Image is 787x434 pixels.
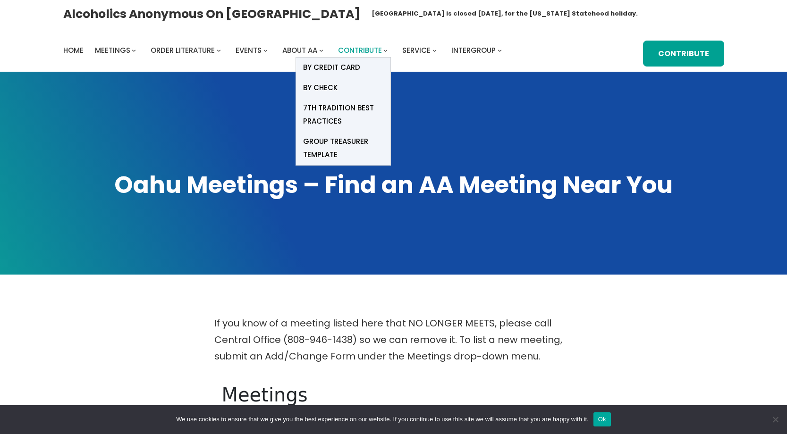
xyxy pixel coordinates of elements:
span: Contribute [338,45,382,55]
a: Contribute [338,44,382,57]
span: No [770,415,780,424]
span: 7th Tradition Best Practices [303,101,383,128]
button: About AA submenu [319,48,323,52]
nav: Intergroup [63,44,505,57]
h1: Meetings [222,384,566,406]
button: Events submenu [263,48,268,52]
p: If you know of a meeting listed here that NO LONGER MEETS, please call Central Office (808-946-14... [214,315,573,365]
a: Intergroup [451,44,496,57]
span: BY CHECK [303,81,338,94]
span: Home [63,45,84,55]
a: Events [236,44,262,57]
span: Events [236,45,262,55]
a: BY CHECK [296,78,390,98]
a: About AA [282,44,317,57]
a: Alcoholics Anonymous on [GEOGRAPHIC_DATA] [63,3,360,25]
a: Group Treasurer Template [296,132,390,165]
span: We use cookies to ensure that we give you the best experience on our website. If you continue to ... [176,415,588,424]
h1: Oahu Meetings – Find an AA Meeting Near You [63,169,724,201]
button: Service submenu [432,48,437,52]
button: Intergroup submenu [498,48,502,52]
h1: [GEOGRAPHIC_DATA] is closed [DATE], for the [US_STATE] Statehood holiday. [372,9,638,18]
button: Contribute submenu [383,48,388,52]
span: About AA [282,45,317,55]
a: Home [63,44,84,57]
span: Intergroup [451,45,496,55]
button: Ok [593,412,611,426]
a: Meetings [95,44,130,57]
span: Order Literature [151,45,215,55]
a: 7th Tradition Best Practices [296,98,390,132]
span: BY Credit card [303,61,360,74]
span: Group Treasurer Template [303,135,383,161]
span: Meetings [95,45,130,55]
span: Service [402,45,431,55]
button: Order Literature submenu [217,48,221,52]
a: Service [402,44,431,57]
a: Contribute [643,41,724,67]
button: Meetings submenu [132,48,136,52]
a: BY Credit card [296,58,390,78]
